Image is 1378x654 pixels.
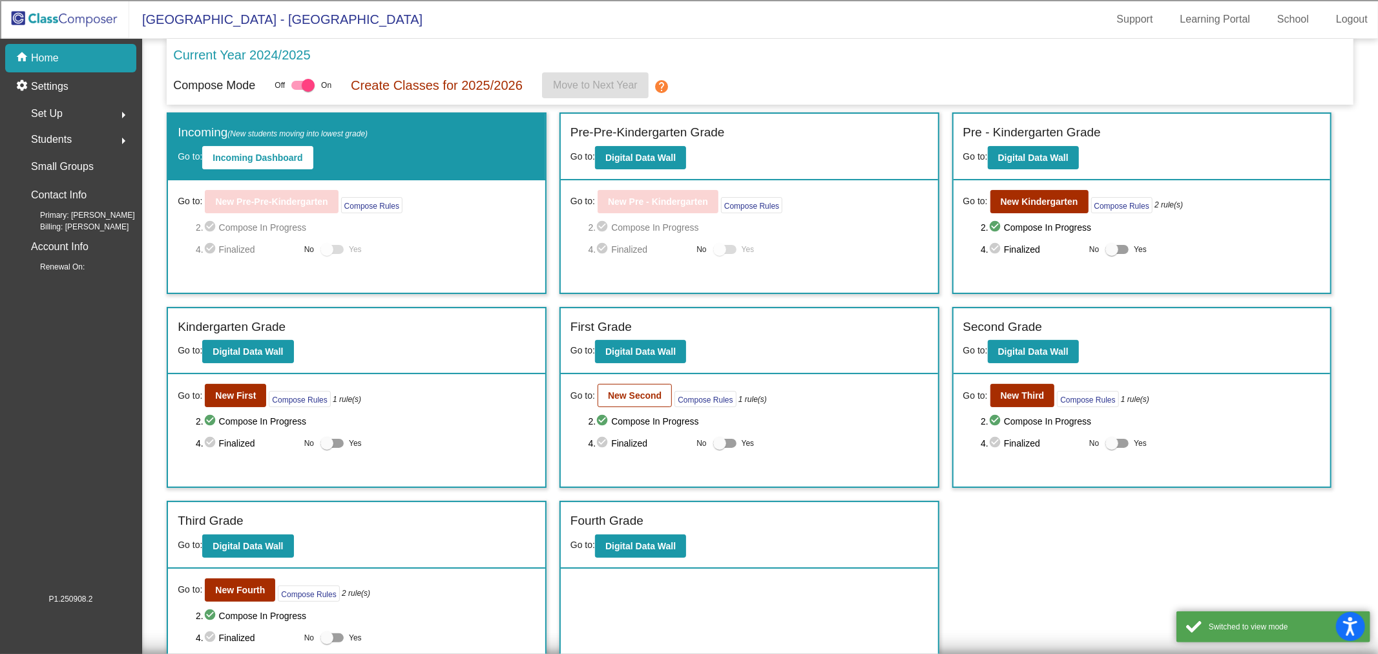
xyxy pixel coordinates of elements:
div: Move to ... [5,335,1373,346]
span: Go to: [570,195,595,208]
span: Yes [1134,242,1147,257]
div: Delete [5,65,1373,77]
div: MORE [5,439,1373,451]
span: 2. Compose In Progress [981,220,1321,235]
div: Move To ... [5,112,1373,123]
div: Add Outline Template [5,170,1373,182]
div: CANCEL [5,277,1373,288]
div: TODO: put dlg title [5,251,1373,263]
div: Television/Radio [5,228,1373,240]
b: Digital Data Wall [605,153,676,163]
span: Go to: [178,345,202,355]
div: Rename [5,100,1373,112]
label: Second Grade [963,318,1043,337]
mat-icon: check_circle [988,436,1004,451]
span: Go to: [178,583,202,596]
label: Pre - Kindergarten Grade [963,123,1101,142]
span: Go to: [963,151,988,162]
span: Go to: [570,345,595,355]
button: Compose Rules [1057,391,1118,407]
p: Compose Mode [173,77,255,94]
span: No [1089,244,1099,255]
label: Third Grade [178,512,243,531]
div: Sign out [5,89,1373,100]
mat-icon: settings [16,79,31,94]
div: Home [5,5,270,17]
b: New Kindergarten [1001,196,1078,207]
button: Compose Rules [721,197,782,213]
div: SAVE AND GO HOME [5,311,1373,323]
button: New Kindergarten [990,190,1089,213]
span: Go to: [963,195,988,208]
button: New Third [990,384,1055,407]
mat-icon: arrow_right [116,107,131,123]
p: Create Classes for 2025/2026 [351,76,523,95]
mat-icon: check_circle [204,630,219,646]
p: Small Groups [31,158,94,176]
p: Home [31,50,59,66]
button: Incoming Dashboard [202,146,313,169]
p: Settings [31,79,68,94]
div: Sort A > Z [5,30,1373,42]
button: New Pre - Kindergarten [598,190,718,213]
span: No [696,244,706,255]
b: Digital Data Wall [605,346,676,357]
span: 4. Finalized [589,436,691,451]
span: 4. Finalized [589,242,691,257]
label: Fourth Grade [570,512,643,531]
mat-icon: check_circle [988,414,1004,429]
span: Move to Next Year [553,79,638,90]
div: Visual Art [5,240,1373,251]
div: Options [5,77,1373,89]
span: Go to: [178,195,202,208]
span: 4. Finalized [981,436,1083,451]
span: 4. Finalized [196,630,298,646]
span: 4. Finalized [196,436,298,451]
span: Go to: [570,151,595,162]
span: Go to: [963,389,988,403]
div: Magazine [5,205,1373,216]
span: Go to: [178,151,202,162]
b: Digital Data Wall [213,346,283,357]
button: Move to Next Year [542,72,649,98]
div: Delete [5,123,1373,135]
b: Digital Data Wall [605,541,676,551]
span: Yes [1134,436,1147,451]
div: Switched to view mode [1209,621,1361,633]
button: Digital Data Wall [988,340,1079,363]
span: Go to: [178,389,202,403]
b: New Pre-Pre-Kindergarten [215,196,328,207]
i: 1 rule(s) [1121,394,1149,405]
b: New Fourth [215,585,265,595]
mat-icon: check_circle [204,242,219,257]
label: First Grade [570,318,632,337]
span: Set Up [31,105,63,123]
span: Yes [742,242,755,257]
label: Incoming [178,123,368,142]
div: ??? [5,288,1373,300]
mat-icon: arrow_right [116,133,131,149]
p: Current Year 2024/2025 [173,45,310,65]
button: Digital Data Wall [202,340,293,363]
span: No [304,632,314,644]
button: New Second [598,384,672,407]
button: Digital Data Wall [202,534,293,558]
button: Digital Data Wall [595,340,686,363]
b: New Pre - Kindergarten [608,196,708,207]
div: Rename Outline [5,135,1373,147]
p: Contact Info [31,186,87,204]
button: New Pre-Pre-Kindergarten [205,190,338,213]
div: Journal [5,193,1373,205]
div: JOURNAL [5,428,1373,439]
b: New First [215,390,256,401]
span: 2. Compose In Progress [196,220,536,235]
div: Move To ... [5,54,1373,65]
mat-icon: check_circle [596,220,611,235]
mat-icon: check_circle [204,436,219,451]
b: Incoming Dashboard [213,153,302,163]
span: 2. Compose In Progress [196,414,536,429]
span: Primary: [PERSON_NAME] [19,209,135,221]
span: Yes [349,436,362,451]
span: 4. Finalized [196,242,298,257]
button: Compose Rules [278,585,339,602]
